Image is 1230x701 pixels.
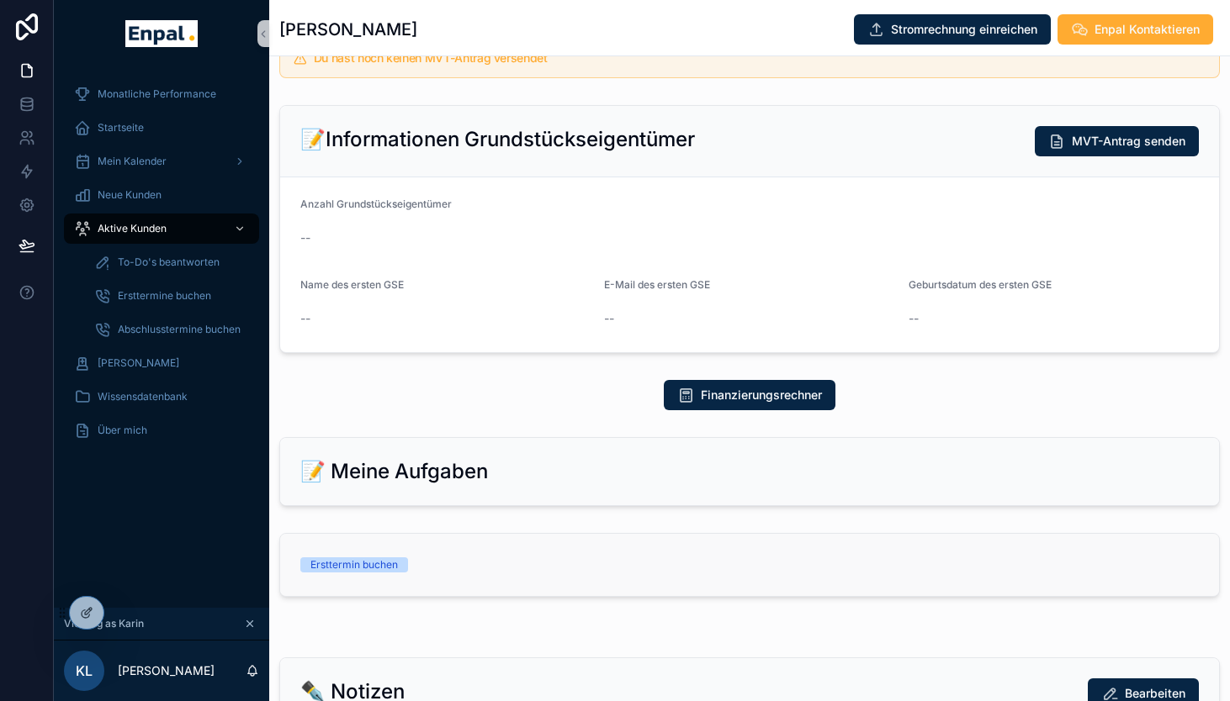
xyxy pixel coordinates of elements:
[54,67,269,467] div: scrollable content
[118,662,215,679] p: [PERSON_NAME]
[310,557,398,572] div: Ersttermin buchen
[300,310,310,327] span: --
[84,314,259,345] a: Abschlusstermine buchen
[300,229,310,246] span: --
[300,126,695,153] h2: 📝Informationen Grundstückseigentümer
[64,113,259,143] a: Startseite
[909,310,919,327] span: --
[118,256,220,269] span: To-Do's beantworten
[64,213,259,244] a: Aktive Kunden
[314,52,1206,64] h5: Du hast noch keinen MVT-Antrag versendet
[98,222,167,235] span: Aktive Kunden
[300,458,488,485] h2: 📝 Meine Aufgaben
[64,382,259,412] a: Wissensdatenbank
[664,380,835,410] button: Finanzierungsrechner
[98,188,162,202] span: Neue Kunden
[98,155,167,168] span: Mein Kalender
[84,247,259,277] a: To-Do's beantworten
[64,180,259,210] a: Neue Kunden
[300,198,452,210] span: Anzahl Grundstückseigentümer
[64,415,259,445] a: Über mich
[604,278,710,291] span: E-Mail des ersten GSE
[64,79,259,109] a: Monatliche Performance
[84,281,259,311] a: Ersttermine buchen
[1072,133,1185,150] span: MVT-Antrag senden
[125,20,197,47] img: App logo
[891,21,1037,38] span: Stromrechnung einreichen
[98,121,144,134] span: Startseite
[701,387,822,403] span: Finanzierungsrechner
[854,14,1051,45] button: Stromrechnung einreichen
[118,323,241,336] span: Abschlusstermine buchen
[279,18,417,41] h1: [PERSON_NAME]
[1058,14,1213,45] button: Enpal Kontaktieren
[300,278,404,291] span: Name des ersten GSE
[604,310,614,327] span: --
[118,289,211,303] span: Ersttermine buchen
[76,661,93,681] span: KL
[98,356,179,370] span: [PERSON_NAME]
[909,278,1052,291] span: Geburtsdatum des ersten GSE
[280,534,1219,596] a: Ersttermin buchen
[1095,21,1200,38] span: Enpal Kontaktieren
[98,87,216,101] span: Monatliche Performance
[1035,126,1199,156] button: MVT-Antrag senden
[64,348,259,378] a: [PERSON_NAME]
[64,146,259,177] a: Mein Kalender
[98,390,188,403] span: Wissensdatenbank
[98,424,147,437] span: Über mich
